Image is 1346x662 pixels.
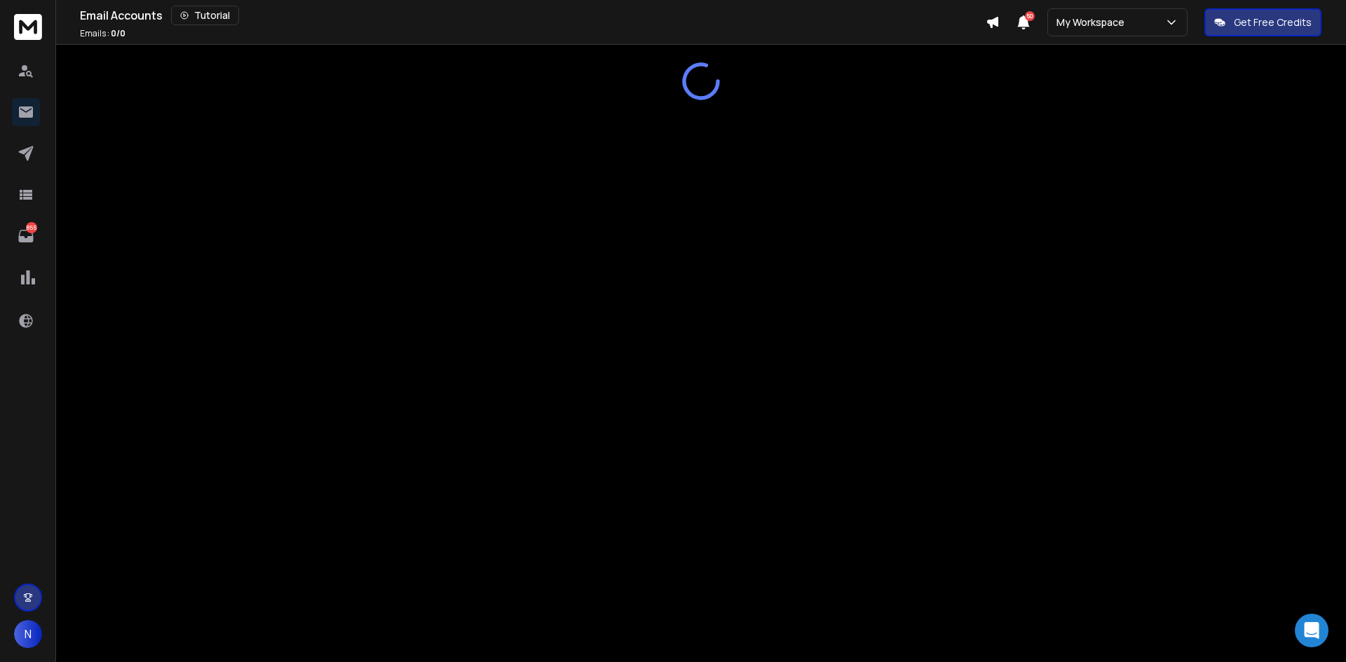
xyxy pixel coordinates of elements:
[80,6,986,25] div: Email Accounts
[1025,11,1035,21] span: 50
[26,222,37,233] p: 855
[171,6,239,25] button: Tutorial
[14,620,42,648] button: N
[1056,15,1130,29] p: My Workspace
[1234,15,1312,29] p: Get Free Credits
[12,222,40,250] a: 855
[111,27,125,39] span: 0 / 0
[1295,614,1328,647] div: Open Intercom Messenger
[1204,8,1321,36] button: Get Free Credits
[80,28,125,39] p: Emails :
